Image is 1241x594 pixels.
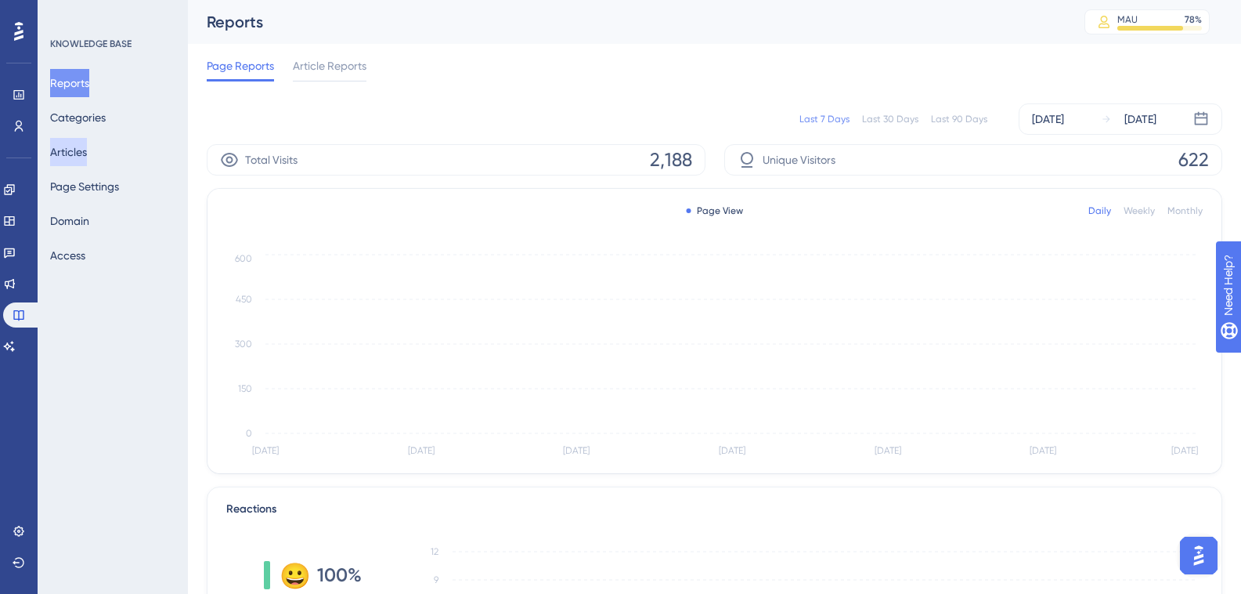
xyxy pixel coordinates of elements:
tspan: [DATE] [408,445,435,456]
div: Weekly [1124,205,1155,217]
div: Last 30 Days [862,113,918,125]
div: Reports [207,11,1045,33]
tspan: [DATE] [1171,445,1198,456]
tspan: 300 [235,339,252,350]
div: Page View [686,205,743,217]
div: MAU [1117,13,1138,26]
span: Article Reports [293,56,366,75]
span: Unique Visitors [763,150,835,169]
tspan: 450 [236,294,252,305]
button: Domain [50,207,89,235]
button: Reports [50,69,89,97]
div: Reactions [226,500,1203,519]
span: 2,188 [650,147,692,172]
span: Page Reports [207,56,274,75]
tspan: 12 [431,546,438,557]
div: [DATE] [1124,110,1156,129]
span: 100% [317,563,362,588]
button: Access [50,241,85,270]
iframe: UserGuiding AI Assistant Launcher [1175,532,1222,579]
div: KNOWLEDGE BASE [50,38,132,50]
div: [DATE] [1032,110,1064,129]
div: Last 7 Days [799,113,850,125]
button: Articles [50,138,87,166]
button: Page Settings [50,172,119,201]
tspan: 0 [246,428,252,439]
span: Need Help? [37,4,98,23]
span: 622 [1178,147,1209,172]
div: Last 90 Days [931,113,987,125]
tspan: [DATE] [875,445,901,456]
tspan: [DATE] [1030,445,1056,456]
tspan: 600 [235,253,252,264]
div: 😀 [280,563,305,588]
button: Categories [50,103,106,132]
div: 78 % [1185,13,1202,26]
tspan: 150 [238,383,252,394]
tspan: 9 [434,574,438,585]
span: Total Visits [245,150,298,169]
div: Daily [1088,205,1111,217]
div: Monthly [1167,205,1203,217]
tspan: [DATE] [252,445,279,456]
tspan: [DATE] [719,445,745,456]
tspan: [DATE] [563,445,590,456]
